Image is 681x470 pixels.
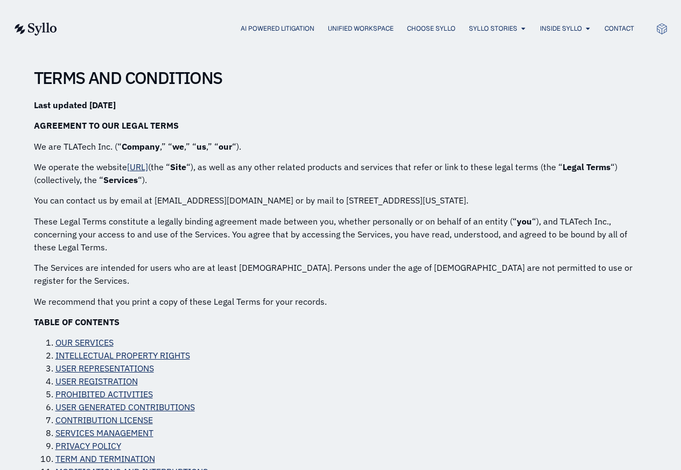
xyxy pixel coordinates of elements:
[55,363,154,374] a: USER REPRESENTATIONS
[219,141,232,152] strong: our
[55,350,190,361] a: INTELLECTUAL PROPERTY RIGHTS
[55,402,195,412] a: USER GENERATED CONTRIBUTIONS
[540,24,582,33] a: Inside Syllo
[517,216,532,227] strong: you
[55,440,121,451] a: PRIVACY POLICY
[89,100,116,110] strong: [DATE]
[55,427,153,438] a: SERVICES MANAGEMENT
[563,162,610,172] strong: Legal Terms
[170,162,186,172] strong: Site
[79,24,634,34] div: Menu Toggle
[34,194,648,207] p: You can contact us by email at [EMAIL_ADDRESS][DOMAIN_NAME] or by mail to [STREET_ADDRESS][US_STA...
[13,23,57,36] img: syllo
[34,100,87,110] strong: Last updated
[328,24,394,33] a: Unified Workspace
[34,120,179,131] span: AGREEMENT TO OUR LEGAL TERMS
[172,141,184,152] strong: we
[469,24,517,33] a: Syllo Stories
[34,140,648,153] p: We are TLATech Inc. (“ ,” “ ,” “ ,” “ “).
[55,389,153,399] a: PROHIBITED ACTIVITIES
[241,24,314,33] a: AI Powered Litigation
[34,215,648,254] p: These Legal Terms constitute a legally binding agreement made between you, whether personally or ...
[55,337,114,348] a: OUR SERVICES
[127,162,148,172] a: [URL]
[605,24,634,33] a: Contact
[34,68,648,88] h2: TERMS AND CONDITIONS
[34,317,120,327] strong: TABLE OF CONTENTS
[103,174,138,185] strong: Services
[196,141,206,152] strong: us
[55,453,155,464] a: TERM AND TERMINATION
[34,261,648,287] p: The Services are intended for users who are at least [DEMOGRAPHIC_DATA]. Persons under the age of...
[55,376,138,387] a: USER REGISTRATION
[34,160,648,186] p: We operate the website (the “ “), as well as any other related products and services that refer o...
[55,415,153,425] a: CONTRIBUTION LICENSE
[122,141,160,152] strong: Company
[79,24,634,34] nav: Menu
[34,295,648,308] p: We recommend that you print a copy of these Legal Terms for your records.
[407,24,455,33] a: Choose Syllo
